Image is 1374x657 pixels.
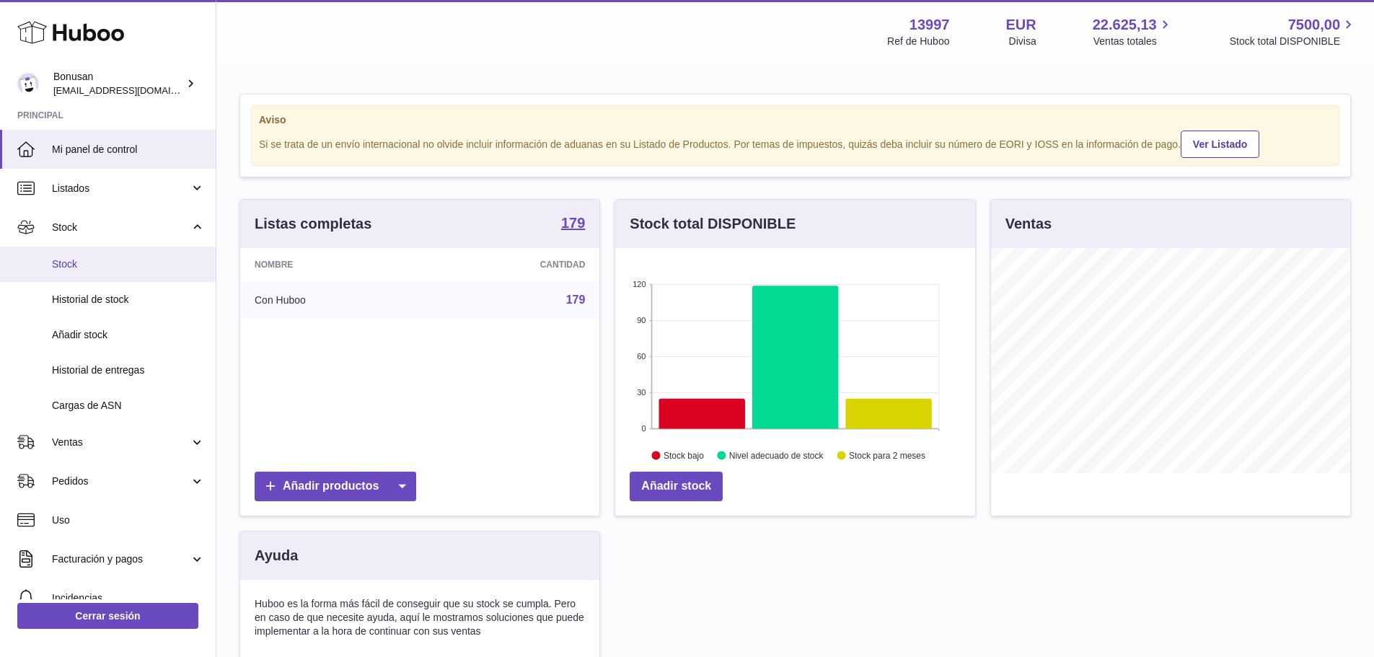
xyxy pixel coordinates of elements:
strong: Aviso [259,113,1331,127]
a: 179 [561,216,585,233]
a: Ver Listado [1181,131,1259,158]
a: Añadir productos [255,472,416,501]
span: Mi panel de control [52,143,205,156]
a: Añadir stock [630,472,723,501]
th: Cantidad [427,248,600,281]
p: Huboo es la forma más fácil de conseguir que su stock se cumpla. Pero en caso de que necesite ayu... [255,597,585,638]
span: Stock total DISPONIBLE [1230,35,1357,48]
text: 60 [638,352,646,361]
span: 7500,00 [1288,15,1340,35]
text: 90 [638,316,646,325]
div: Si se trata de un envío internacional no olvide incluir información de aduanas en su Listado de P... [259,128,1331,158]
strong: 179 [561,216,585,230]
strong: EUR [1005,15,1036,35]
text: Nivel adecuado de stock [729,451,824,461]
strong: 13997 [910,15,950,35]
div: Ref de Huboo [887,35,949,48]
text: 0 [642,424,646,433]
span: Listados [52,182,190,195]
h3: Stock total DISPONIBLE [630,214,796,234]
span: Ventas totales [1093,35,1173,48]
span: Añadir stock [52,328,205,342]
span: [EMAIL_ADDRESS][DOMAIN_NAME] [53,84,212,96]
span: Pedidos [52,475,190,488]
span: Stock [52,257,205,271]
span: Uso [52,513,205,527]
text: Stock bajo [664,451,704,461]
span: 22.625,13 [1093,15,1157,35]
div: Bonusan [53,70,183,97]
span: Facturación y pagos [52,552,190,566]
text: Stock para 2 meses [849,451,925,461]
span: Stock [52,221,190,234]
a: 179 [566,294,586,306]
h3: Listas completas [255,214,371,234]
span: Ventas [52,436,190,449]
text: 120 [633,280,646,288]
a: Cerrar sesión [17,603,198,629]
img: info@bonusan.es [17,73,39,94]
h3: Ventas [1005,214,1052,234]
span: Historial de entregas [52,363,205,377]
td: Con Huboo [240,281,427,319]
text: 30 [638,388,646,397]
h3: Ayuda [255,546,298,565]
th: Nombre [240,248,427,281]
div: Divisa [1009,35,1036,48]
a: 22.625,13 Ventas totales [1093,15,1173,48]
a: 7500,00 Stock total DISPONIBLE [1230,15,1357,48]
span: Cargas de ASN [52,399,205,413]
span: Historial de stock [52,293,205,307]
span: Incidencias [52,591,205,605]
